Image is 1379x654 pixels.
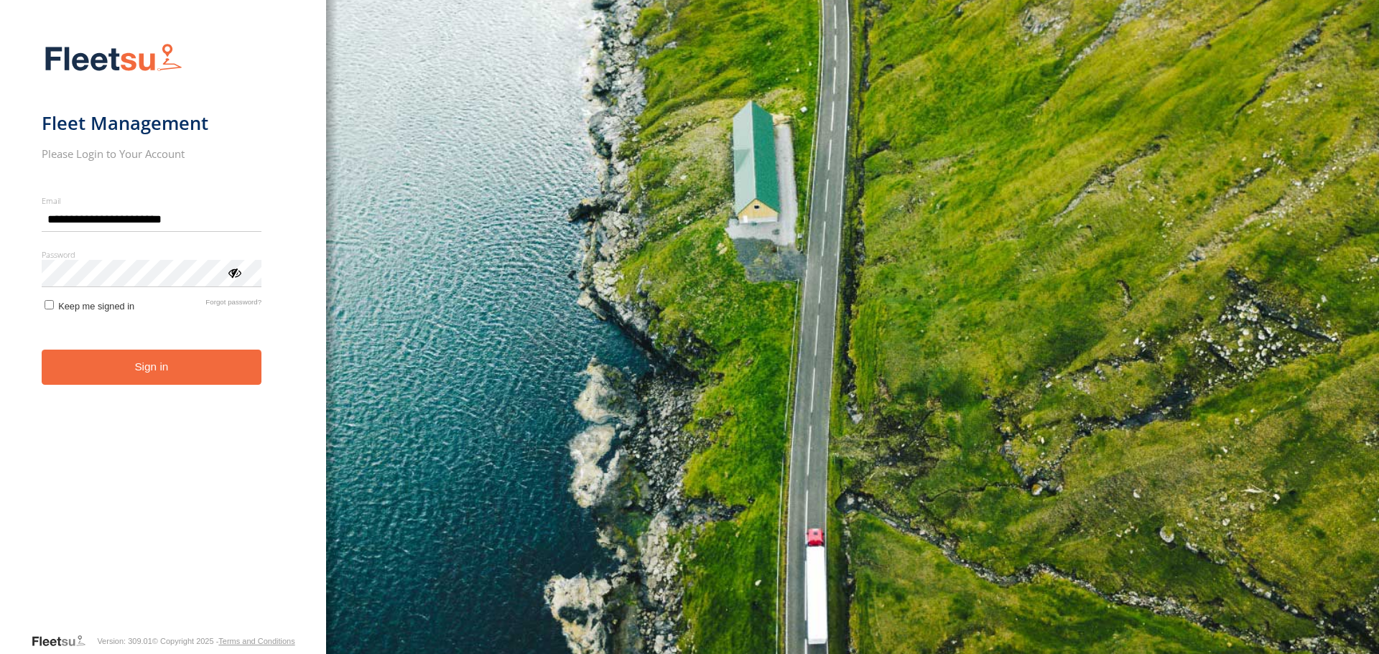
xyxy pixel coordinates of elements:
form: main [42,34,285,632]
div: ViewPassword [227,265,241,279]
h2: Please Login to Your Account [42,146,262,161]
input: Keep me signed in [45,300,54,309]
img: Fleetsu [42,40,185,77]
span: Keep me signed in [58,301,134,312]
label: Email [42,195,262,206]
a: Visit our Website [31,634,97,648]
a: Forgot password? [205,298,261,312]
div: © Copyright 2025 - [152,637,295,645]
label: Password [42,249,262,260]
div: Version: 309.01 [97,637,152,645]
button: Sign in [42,350,262,385]
h1: Fleet Management [42,111,262,135]
a: Terms and Conditions [218,637,294,645]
